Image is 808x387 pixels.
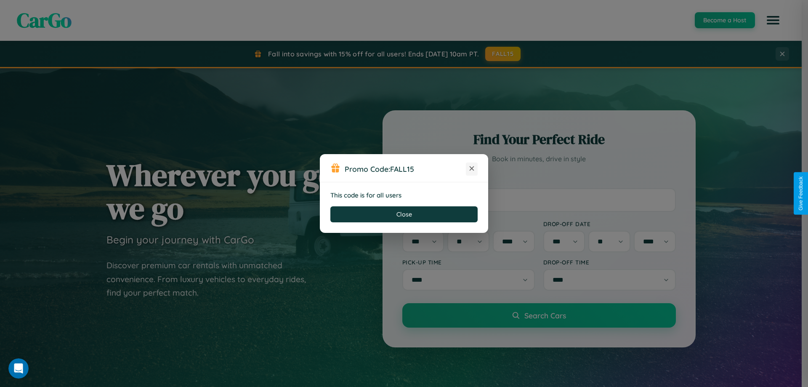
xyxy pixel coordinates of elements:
b: FALL15 [390,164,414,173]
strong: This code is for all users [330,191,401,199]
h3: Promo Code: [345,164,466,173]
div: Give Feedback [798,176,804,211]
button: Close [330,206,478,222]
iframe: Intercom live chat [8,358,29,379]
